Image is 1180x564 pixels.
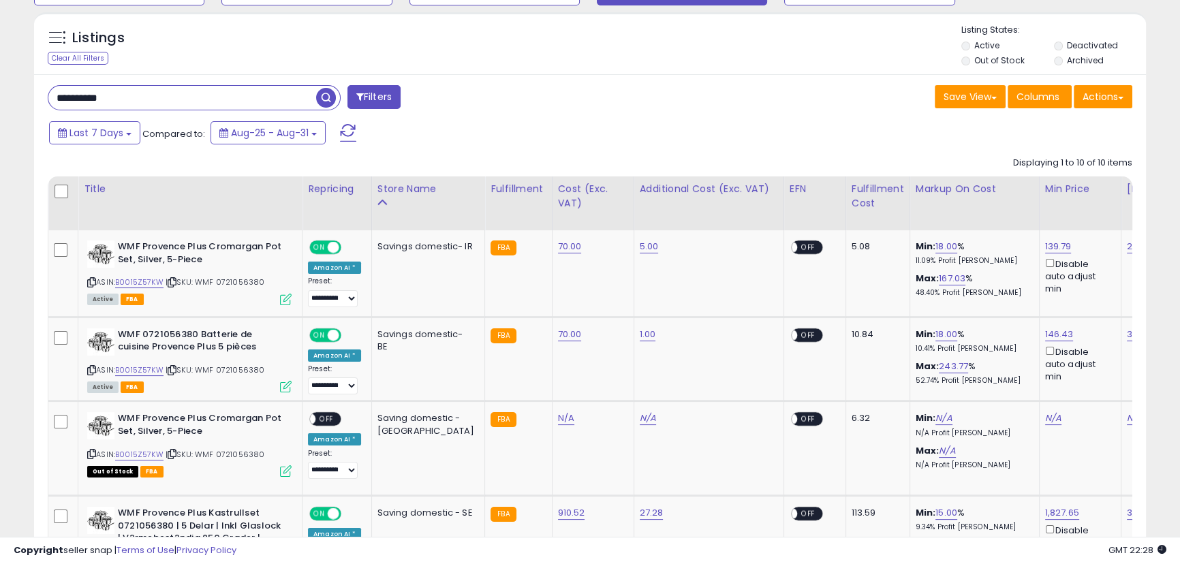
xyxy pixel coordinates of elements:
a: 27.28 [640,506,664,520]
div: Cost (Exc. VAT) [558,182,628,210]
span: OFF [315,413,337,425]
a: 243.77 [939,360,968,373]
small: FBA [491,507,516,522]
small: FBA [491,240,516,255]
div: Saving domestic - SE [377,507,475,519]
div: Store Name [377,182,480,196]
div: Amazon AI * [308,349,361,362]
a: 1.00 [640,328,656,341]
button: Save View [935,85,1006,108]
a: Privacy Policy [176,544,236,557]
div: Amazon AI * [308,433,361,445]
b: Min: [916,328,936,341]
a: 146.43 [1045,328,1074,341]
span: | SKU: WMF 0721056380 [166,364,265,375]
b: WMF 0721056380 Batterie de cuisine Provence Plus 5 pièces [118,328,283,357]
a: 18.00 [935,240,957,253]
div: ASIN: [87,412,292,475]
a: 5.00 [640,240,659,253]
div: Preset: [308,449,361,480]
span: ON [311,242,328,253]
span: OFF [797,242,819,253]
a: 18.00 [935,328,957,341]
img: 41c42CrMqNL._SL40_.jpg [87,507,114,534]
span: OFF [797,329,819,341]
p: N/A Profit [PERSON_NAME] [916,428,1029,438]
div: Preset: [308,364,361,395]
div: 5.08 [852,240,899,253]
div: Preset: [308,277,361,307]
p: N/A Profit [PERSON_NAME] [916,460,1029,470]
span: ON [311,329,328,341]
div: % [916,360,1029,386]
div: % [916,328,1029,354]
a: N/A [558,411,574,425]
a: 1,827.65 [1045,506,1079,520]
span: All listings currently available for purchase on Amazon [87,381,119,393]
div: Additional Cost (Exc. VAT) [640,182,778,196]
a: B0015Z57KW [115,449,164,460]
button: Actions [1074,85,1132,108]
a: 167.03 [939,272,965,285]
div: Saving domestic - [GEOGRAPHIC_DATA] [377,412,475,437]
img: 41c42CrMqNL._SL40_.jpg [87,328,114,356]
label: Archived [1067,54,1104,66]
div: Displaying 1 to 10 of 10 items [1013,157,1132,170]
div: Disable auto adjust min [1045,256,1111,295]
span: Last 7 Days [69,126,123,140]
b: Max: [916,444,940,457]
b: Min: [916,240,936,253]
a: 910.52 [558,506,585,520]
div: Clear All Filters [48,52,108,65]
div: 10.84 [852,328,899,341]
span: FBA [121,294,144,305]
div: seller snap | | [14,544,236,557]
b: WMF Provence Plus Cromargan Pot Set, Silver, 5-Piece [118,240,283,269]
span: OFF [339,242,361,253]
div: % [916,272,1029,298]
label: Deactivated [1067,40,1118,51]
div: Savings domestic- BE [377,328,475,353]
div: Savings domestic- IR [377,240,475,253]
strong: Copyright [14,544,63,557]
img: 41c42CrMqNL._SL40_.jpg [87,412,114,439]
a: N/A [935,411,952,425]
b: Max: [916,272,940,285]
div: 6.32 [852,412,899,424]
p: 52.74% Profit [PERSON_NAME] [916,376,1029,386]
div: Repricing [308,182,366,196]
b: Max: [916,360,940,373]
span: 2025-09-8 22:28 GMT [1108,544,1166,557]
span: All listings currently available for purchase on Amazon [87,294,119,305]
div: ASIN: [87,240,292,304]
a: N/A [1045,411,1061,425]
div: % [916,240,1029,266]
label: Out of Stock [974,54,1024,66]
div: Markup on Cost [916,182,1034,196]
a: 15.00 [935,506,957,520]
img: 41c42CrMqNL._SL40_.jpg [87,240,114,268]
div: EFN [790,182,840,196]
span: FBA [121,381,144,393]
a: N/A [939,444,955,458]
button: Last 7 Days [49,121,140,144]
button: Columns [1008,85,1072,108]
div: Disable auto adjust min [1045,522,1111,561]
a: 3,038.25 [1127,506,1164,520]
label: Active [974,40,999,51]
th: The percentage added to the cost of goods (COGS) that forms the calculator for Min & Max prices. [910,176,1039,230]
p: 48.40% Profit [PERSON_NAME] [916,288,1029,298]
b: WMF Provence Plus Cromargan Pot Set, Silver, 5-Piece [118,412,283,441]
div: 113.59 [852,507,899,519]
span: Columns [1016,90,1059,104]
div: Amazon AI * [308,262,361,274]
small: FBA [491,328,516,343]
span: OFF [797,413,819,425]
span: | SKU: WMF 0721056380 [166,277,265,287]
a: 391.48 [1127,328,1155,341]
span: | SKU: WMF 0721056380 [166,449,265,460]
span: OFF [797,508,819,520]
p: 11.09% Profit [PERSON_NAME] [916,256,1029,266]
p: 10.41% Profit [PERSON_NAME] [916,344,1029,354]
a: 139.79 [1045,240,1072,253]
